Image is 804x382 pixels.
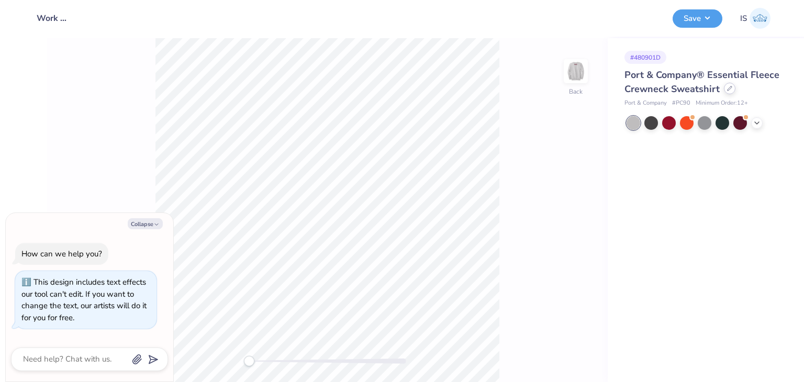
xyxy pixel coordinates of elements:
[244,356,254,366] div: Accessibility label
[672,99,690,108] span: # PC90
[569,87,583,96] div: Back
[21,277,147,323] div: This design includes text effects our tool can't edit. If you want to change the text, our artist...
[673,9,722,28] button: Save
[624,69,779,95] span: Port & Company® Essential Fleece Crewneck Sweatshirt
[128,218,163,229] button: Collapse
[624,51,666,64] div: # 480901D
[624,99,667,108] span: Port & Company
[696,99,748,108] span: Minimum Order: 12 +
[29,8,80,29] input: Untitled Design
[21,249,102,259] div: How can we help you?
[740,13,747,25] span: IS
[565,61,586,82] img: Back
[735,8,775,29] a: IS
[750,8,770,29] img: Ishita Singh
